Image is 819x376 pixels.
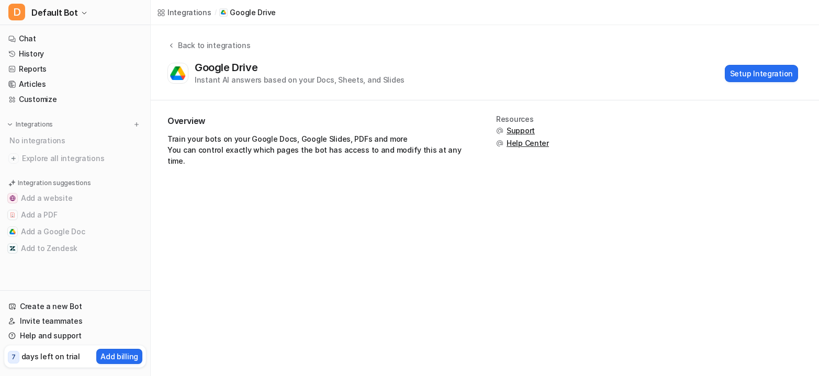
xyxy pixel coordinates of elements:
button: Back to integrations [167,40,250,61]
div: Resources [496,115,549,123]
button: Integrations [4,119,56,130]
img: support.svg [496,127,503,134]
div: Integrations [167,7,211,18]
button: Help Center [496,138,549,149]
button: Add a websiteAdd a website [4,190,146,207]
img: Add a PDF [9,212,16,218]
img: Google Drive logo [170,66,186,81]
a: History [4,47,146,61]
p: Integration suggestions [18,178,91,188]
span: D [8,4,25,20]
div: Instant AI answers based on your Docs, Sheets, and Slides [195,74,405,85]
div: No integrations [6,132,146,149]
img: explore all integrations [8,153,19,164]
button: Add to ZendeskAdd to Zendesk [4,240,146,257]
img: Add a Google Doc [9,229,16,235]
img: Add a website [9,195,16,201]
div: Google Drive [195,61,262,74]
p: Add billing [100,351,138,362]
span: Default Bot [31,5,78,20]
a: Customize [4,92,146,107]
p: Train your bots on your Google Docs, Google Slides, PDFs and more You can control exactly which p... [167,133,471,166]
button: Add billing [96,349,142,364]
a: Invite teammates [4,314,146,328]
div: Back to integrations [175,40,250,51]
img: menu_add.svg [133,121,140,128]
a: Articles [4,77,146,92]
a: Chat [4,31,146,46]
h2: Overview [167,115,471,127]
button: Setup Integration [725,65,798,82]
button: Add a PDFAdd a PDF [4,207,146,223]
a: Create a new Bot [4,299,146,314]
p: 7 [12,352,16,362]
img: Add to Zendesk [9,245,16,252]
span: / [215,8,217,17]
img: support.svg [496,140,503,147]
p: Google Drive [230,7,276,18]
button: Support [496,126,549,136]
p: Integrations [16,120,53,129]
img: Google Drive icon [221,10,226,15]
span: Explore all integrations [22,150,142,167]
button: Add a Google DocAdd a Google Doc [4,223,146,240]
a: Reports [4,62,146,76]
span: Support [507,126,535,136]
p: days left on trial [21,351,80,362]
a: Explore all integrations [4,151,146,166]
a: Integrations [157,7,211,18]
a: Help and support [4,328,146,343]
img: expand menu [6,121,14,128]
span: Help Center [507,138,549,149]
a: Google Drive iconGoogle Drive [219,7,276,18]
